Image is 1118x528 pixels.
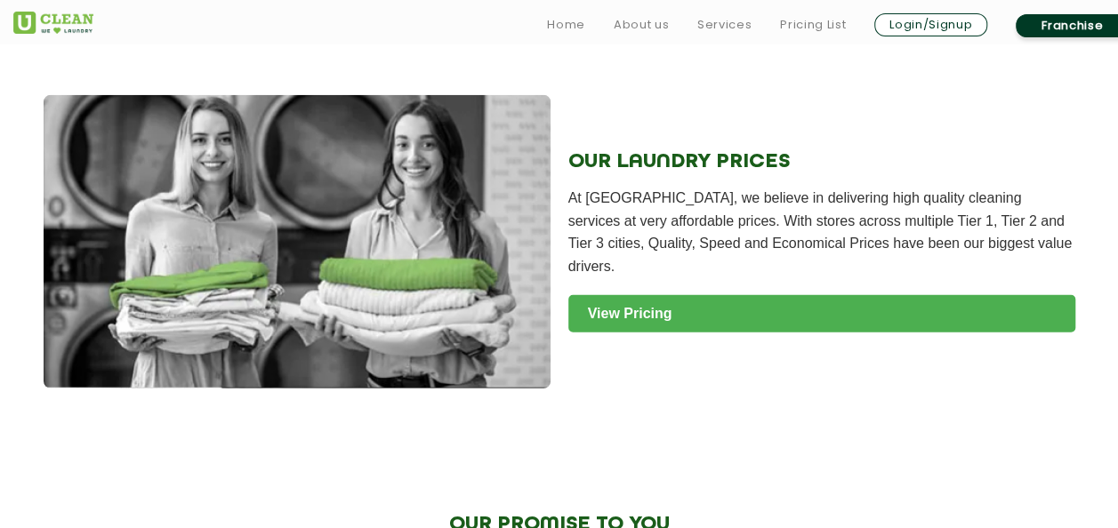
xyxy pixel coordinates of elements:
[568,295,1075,332] a: View Pricing
[874,13,987,36] a: Login/Signup
[44,95,551,388] img: Laundry Service
[13,12,93,34] img: UClean Laundry and Dry Cleaning
[697,14,752,36] a: Services
[780,14,846,36] a: Pricing List
[547,14,585,36] a: Home
[568,150,1075,173] h2: OUR LAUNDRY PRICES
[568,187,1075,277] p: At [GEOGRAPHIC_DATA], we believe in delivering high quality cleaning services at very affordable ...
[614,14,669,36] a: About us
